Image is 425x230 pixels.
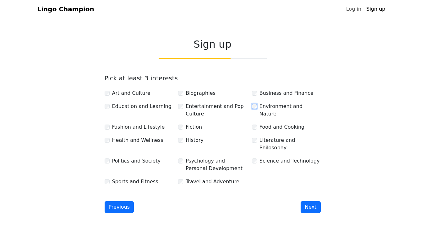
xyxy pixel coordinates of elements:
label: Science and Technology [259,157,320,165]
label: Entertainment and Pop Culture [186,103,247,118]
a: Sign up [364,3,388,15]
label: History [186,136,204,144]
label: Business and Finance [259,89,313,97]
label: Food and Cooking [259,123,304,131]
label: Psychology and Personal Development [186,157,247,172]
h2: Sign up [105,38,321,50]
label: Education and Learning [112,103,172,110]
button: Next [301,201,320,213]
a: Lingo Champion [37,3,94,15]
label: Biographies [186,89,215,97]
button: Previous [105,201,134,213]
label: Politics and Society [112,157,161,165]
label: Travel and Adventure [186,178,239,185]
label: Sports and Fitness [112,178,158,185]
a: Log in [344,3,364,15]
label: Fiction [186,123,202,131]
label: Environment and Nature [259,103,321,118]
label: Pick at least 3 interests [105,74,178,82]
label: Literature and Philosophy [259,136,321,152]
label: Health and Wellness [112,136,163,144]
label: Art and Culture [112,89,150,97]
label: Fashion and Lifestyle [112,123,165,131]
